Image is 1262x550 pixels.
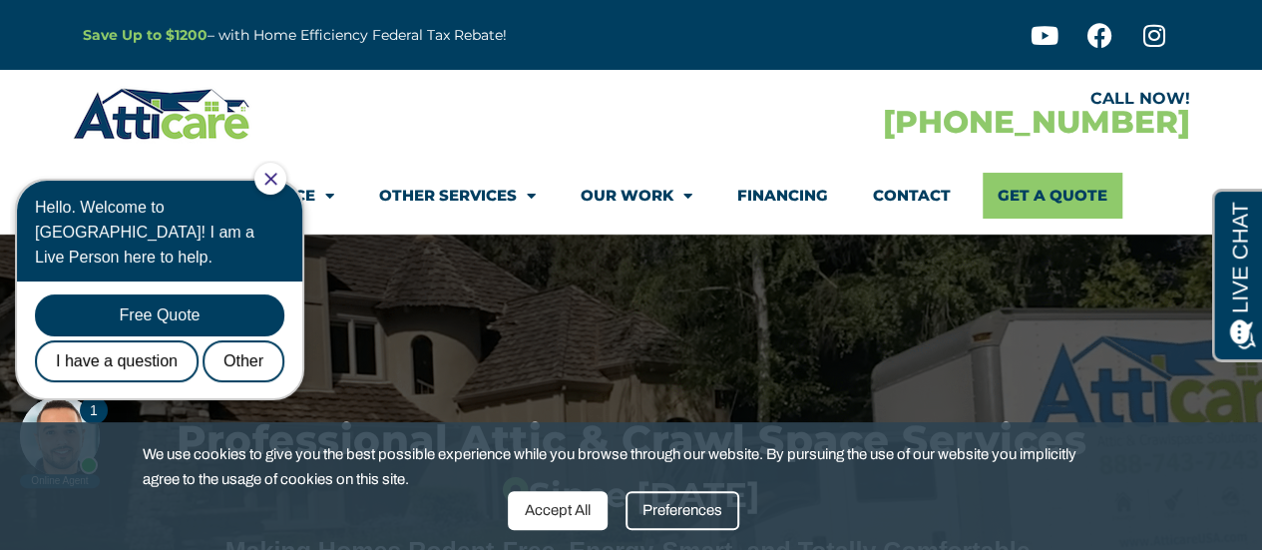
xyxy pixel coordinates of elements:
[143,442,1104,491] span: We use cookies to give you the best possible experience while you browse through our website. By ...
[983,173,1122,219] a: Get A Quote
[83,26,208,44] a: Save Up to $1200
[88,173,1175,219] nav: Menu
[379,173,536,219] a: Other Services
[631,91,1190,107] div: CALL NOW!
[25,180,189,222] div: I have a question
[25,34,274,109] div: Hello. Welcome to [GEOGRAPHIC_DATA]! I am a Live Person here to help.
[244,2,276,34] div: Close Chat
[254,12,267,25] a: Close Chat
[193,180,274,222] div: Other
[581,173,692,219] a: Our Work
[626,491,739,530] div: Preferences
[10,236,90,315] div: Need help? Chat with us now!
[10,313,90,327] div: Online Agent
[873,173,951,219] a: Contact
[508,491,608,530] div: Accept All
[83,24,729,47] p: – with Home Efficiency Federal Tax Rebate!
[737,173,828,219] a: Financing
[10,161,329,490] iframe: Chat Invitation
[49,16,161,41] span: Opens a chat window
[83,420,1179,517] h1: Professional Attic & Crawl Space Services
[25,134,274,176] div: Free Quote
[80,242,88,258] span: 1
